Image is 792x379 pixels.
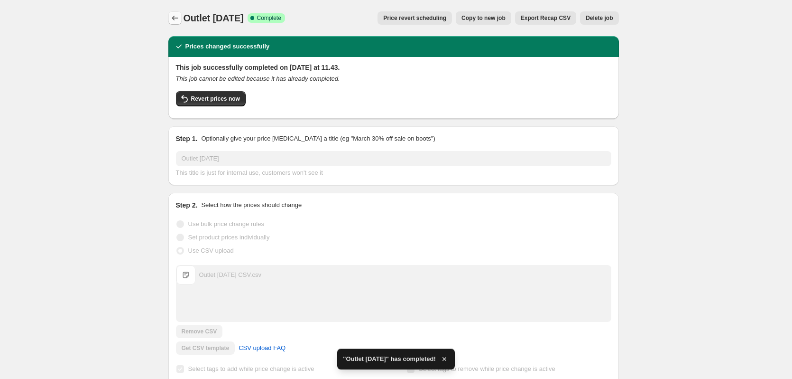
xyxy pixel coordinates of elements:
a: CSV upload FAQ [233,341,291,356]
button: Copy to new job [456,11,511,25]
span: Use CSV upload [188,247,234,254]
i: This job cannot be edited because it has already completed. [176,75,340,82]
span: Copy to new job [461,14,506,22]
span: Select tags to remove while price change is active [419,365,555,372]
h2: Prices changed successfully [185,42,270,51]
span: Revert prices now [191,95,240,103]
button: Price change jobs [168,11,182,25]
h2: Step 1. [176,134,198,143]
span: This title is just for internal use, customers won't see it [176,169,323,176]
span: Select tags to add while price change is active [188,365,314,372]
button: Delete job [580,11,618,25]
h2: Step 2. [176,200,198,210]
span: Export Recap CSV [521,14,571,22]
span: "Outlet [DATE]" has completed! [343,354,436,364]
span: Complete [257,14,281,22]
button: Price revert scheduling [378,11,452,25]
input: 30% off holiday sale [176,151,611,166]
button: Revert prices now [176,91,246,106]
p: Select how the prices should change [201,200,302,210]
span: Use bulk price change rules [188,220,264,227]
span: Delete job [586,14,613,22]
button: Export Recap CSV [515,11,576,25]
span: Price revert scheduling [383,14,446,22]
span: CSV upload FAQ [239,343,285,353]
span: Set product prices individually [188,234,270,241]
div: Outlet [DATE] CSV.csv [199,270,262,280]
span: Outlet [DATE] [184,13,244,23]
h2: This job successfully completed on [DATE] at 11.43. [176,63,611,72]
p: Optionally give your price [MEDICAL_DATA] a title (eg "March 30% off sale on boots") [201,134,435,143]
